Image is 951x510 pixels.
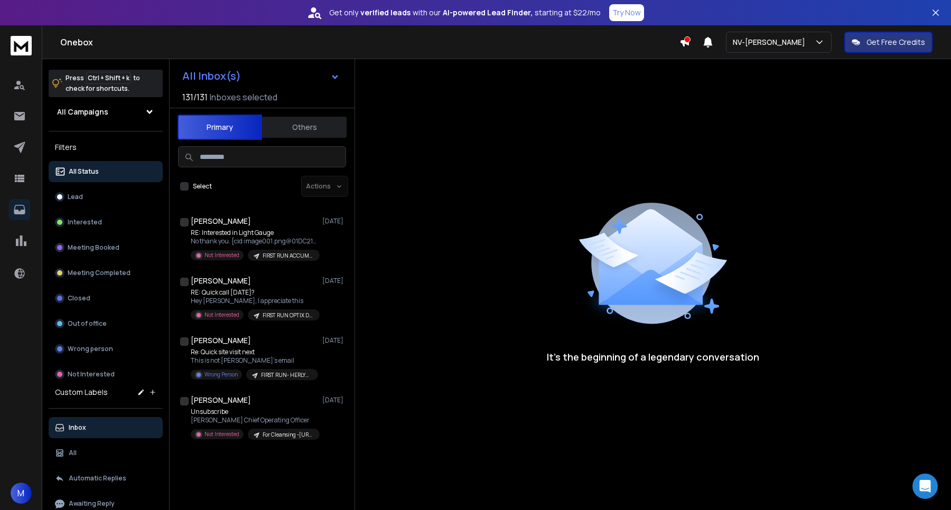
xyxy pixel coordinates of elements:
p: Get only with our starting at $22/mo [329,7,601,18]
p: Re: Quick site visit next [191,348,318,356]
p: RE: Interested in Light Gauge [191,229,318,237]
h1: [PERSON_NAME] [191,216,251,226]
p: Unsubscribe [191,408,318,416]
p: Automatic Replies [69,474,126,483]
p: RE: Quick call [DATE]? [191,288,318,297]
p: [DATE] [322,277,346,285]
p: Lead [68,193,83,201]
p: Not Interested [204,430,239,438]
button: All Campaigns [49,101,163,122]
button: Closed [49,288,163,309]
p: Not Interested [204,251,239,259]
h3: Filters [49,140,163,155]
p: FIRST RUN OPTIX DIS [DATE] [263,311,313,319]
button: All [49,442,163,464]
p: This is not [PERSON_NAME]'s email [191,356,318,365]
button: Wrong person [49,338,163,360]
p: Awaiting Reply [69,499,115,508]
button: M [11,483,32,504]
p: [PERSON_NAME] Chief Operating Officer [191,416,318,424]
h3: Custom Labels [55,387,108,398]
button: Not Interested [49,364,163,385]
p: NV-[PERSON_NAME] [733,37,809,48]
button: Try Now [609,4,644,21]
button: Meeting Completed [49,262,163,284]
strong: verified leads [360,7,411,18]
span: Ctrl + Shift + k [86,72,131,84]
p: Inbox [69,423,86,432]
p: FIRST RUN- HERLYHY INSU, [DATE] [261,371,312,379]
button: All Status [49,161,163,182]
h1: All Campaigns [57,107,108,117]
p: It’s the beginning of a legendary conversation [547,350,759,364]
label: Select [193,182,212,191]
p: Hey [PERSON_NAME], I appreciate this [191,297,318,305]
p: Meeting Completed [68,269,130,277]
button: Get Free Credits [844,32,933,53]
button: Lead [49,186,163,207]
h1: All Inbox(s) [182,71,241,81]
p: [DATE] [322,217,346,225]
button: All Inbox(s) [174,65,348,87]
button: Automatic Replies [49,468,163,489]
p: [DATE] [322,336,346,345]
p: Wrong Person [204,371,238,379]
p: Meeting Booked [68,243,119,252]
p: [DATE] [322,396,346,404]
h1: [PERSON_NAME] [191,276,251,286]
button: Meeting Booked [49,237,163,258]
p: All [69,449,77,457]
h3: Inboxes selected [210,91,277,103]
p: Closed [68,294,90,303]
p: FIRST RUN ACCUMEN 25-29 [263,252,313,260]
h1: [PERSON_NAME] [191,395,251,405]
p: Get Free Credits [866,37,925,48]
div: Open Intercom Messenger [912,474,938,499]
p: Interested [68,218,102,226]
button: Primary [178,115,262,140]
button: Inbox [49,417,163,438]
button: Out of office [49,313,163,334]
img: logo [11,36,32,55]
p: Try Now [612,7,641,18]
p: Not Interested [204,311,239,319]
p: For Cleansing -[URL] [DATE] [263,431,313,439]
strong: AI-powered Lead Finder, [443,7,533,18]
h1: [PERSON_NAME] [191,335,251,346]
p: Out of office [68,319,107,328]
p: Press to check for shortcuts. [66,73,140,94]
h1: Onebox [60,36,679,49]
button: Interested [49,212,163,233]
p: No thank you. [cid:image001.png@01DC2188.0C312B10] [PERSON_NAME] [191,237,318,245]
p: All Status [69,167,99,176]
p: Not Interested [68,370,115,379]
p: Wrong person [68,345,113,353]
button: Others [262,116,347,139]
span: 131 / 131 [182,91,208,103]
